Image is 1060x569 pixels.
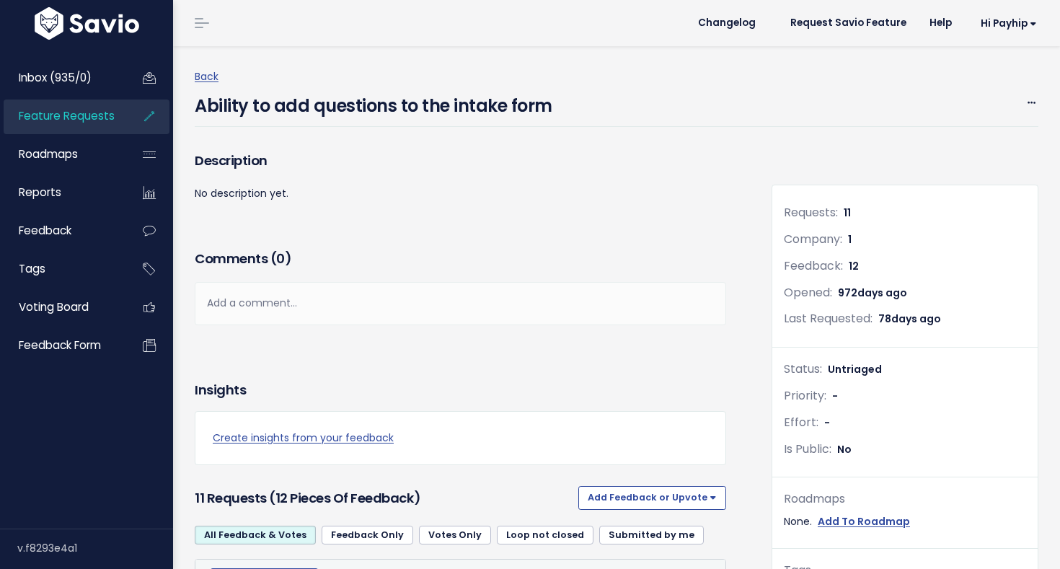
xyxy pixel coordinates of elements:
span: Feature Requests [19,108,115,123]
a: Submitted by me [599,526,704,544]
span: 11 [844,206,851,220]
a: Feature Requests [4,100,120,133]
span: No [837,442,852,456]
span: 0 [276,250,285,268]
a: Reports [4,176,120,209]
a: Feedback form [4,329,120,362]
span: Inbox (935/0) [19,70,92,85]
span: Roadmaps [19,146,78,162]
span: Feedback form [19,338,101,353]
a: Create insights from your feedback [213,429,708,447]
span: 972 [838,286,907,300]
a: Feedback Only [322,526,413,544]
span: - [832,389,838,403]
span: Requests: [784,204,838,221]
span: 78 [878,312,941,326]
a: Tags [4,252,120,286]
span: - [824,415,830,430]
span: 1 [848,232,852,247]
span: Effort: [784,414,818,431]
span: Tags [19,261,45,276]
span: Priority: [784,387,826,404]
span: Changelog [698,18,756,28]
img: logo-white.9d6f32f41409.svg [31,7,143,40]
a: Back [195,69,218,84]
button: Add Feedback or Upvote [578,486,726,509]
span: days ago [857,286,907,300]
a: Add To Roadmap [818,513,910,531]
div: v.f8293e4a1 [17,529,173,567]
span: Company: [784,231,842,247]
a: Inbox (935/0) [4,61,120,94]
a: All Feedback & Votes [195,526,316,544]
h3: Description [195,151,726,171]
div: Roadmaps [784,489,1026,510]
span: days ago [891,312,941,326]
h4: Ability to add questions to the intake form [195,86,552,119]
span: Is Public: [784,441,831,457]
div: Add a comment... [195,282,726,325]
a: Help [918,12,963,34]
a: Voting Board [4,291,120,324]
span: 12 [849,259,859,273]
a: Feedback [4,214,120,247]
span: Reports [19,185,61,200]
span: Feedback: [784,257,843,274]
span: Voting Board [19,299,89,314]
span: Opened: [784,284,832,301]
span: Status: [784,361,822,377]
span: Feedback [19,223,71,238]
h3: 11 Requests (12 pieces of Feedback) [195,488,573,508]
span: Untriaged [828,362,882,376]
h3: Comments ( ) [195,249,726,269]
a: Loop not closed [497,526,593,544]
a: Votes Only [419,526,491,544]
a: Request Savio Feature [779,12,918,34]
a: Hi Payhip [963,12,1048,35]
div: None. [784,513,1026,531]
span: Last Requested: [784,310,873,327]
h3: Insights [195,380,246,400]
span: Hi Payhip [981,18,1037,29]
a: Roadmaps [4,138,120,171]
p: No description yet. [195,185,726,203]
